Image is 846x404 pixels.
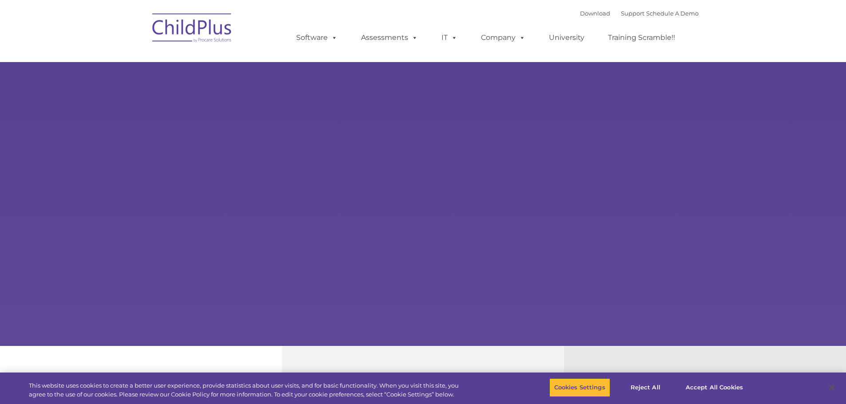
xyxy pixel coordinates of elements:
a: Training Scramble!! [599,29,684,47]
a: Company [472,29,534,47]
button: Reject All [618,378,673,397]
img: ChildPlus by Procare Solutions [148,7,237,51]
a: Download [580,10,610,17]
button: Cookies Settings [549,378,610,397]
div: This website uses cookies to create a better user experience, provide statistics about user visit... [29,381,465,399]
a: IT [433,29,466,47]
font: | [580,10,699,17]
a: Schedule A Demo [646,10,699,17]
a: University [540,29,593,47]
a: Assessments [352,29,427,47]
a: Software [287,29,346,47]
a: Support [621,10,644,17]
button: Close [822,378,842,397]
button: Accept All Cookies [681,378,748,397]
